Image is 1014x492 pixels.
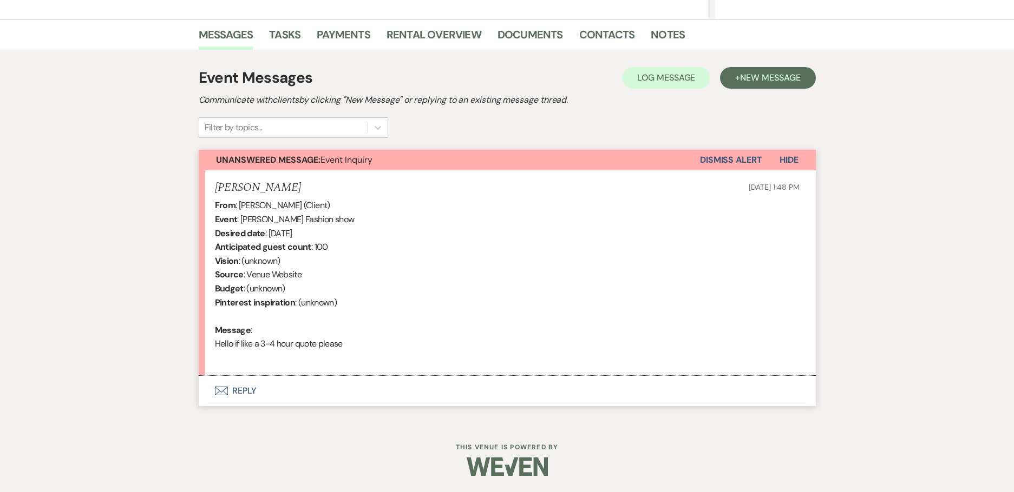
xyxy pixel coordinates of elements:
[205,121,263,134] div: Filter by topics...
[622,67,710,89] button: Log Message
[762,150,816,170] button: Hide
[215,297,296,308] b: Pinterest inspiration
[637,72,695,83] span: Log Message
[215,255,239,267] b: Vision
[780,154,799,165] span: Hide
[579,26,635,50] a: Contacts
[199,94,816,107] h2: Communicate with clients by clicking "New Message" or replying to an existing message thread.
[269,26,300,50] a: Tasks
[215,241,311,252] b: Anticipated guest count
[720,67,815,89] button: +New Message
[199,67,313,89] h1: Event Messages
[700,150,762,170] button: Dismiss Alert
[199,150,700,170] button: Unanswered Message:Event Inquiry
[651,26,685,50] a: Notes
[215,283,244,294] b: Budget
[215,269,244,280] b: Source
[215,200,235,211] b: From
[199,26,253,50] a: Messages
[498,26,563,50] a: Documents
[215,198,800,364] div: : [PERSON_NAME] (Client) : [PERSON_NAME] Fashion show : [DATE] : 100 : (unknown) : Venue Website ...
[216,154,372,165] span: Event Inquiry
[467,448,548,486] img: Weven Logo
[387,26,481,50] a: Rental Overview
[215,214,238,225] b: Event
[215,228,265,239] b: Desired date
[199,376,816,406] button: Reply
[215,324,251,336] b: Message
[216,154,320,165] strong: Unanswered Message:
[740,72,800,83] span: New Message
[215,181,301,195] h5: [PERSON_NAME]
[317,26,370,50] a: Payments
[749,182,799,192] span: [DATE] 1:48 PM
